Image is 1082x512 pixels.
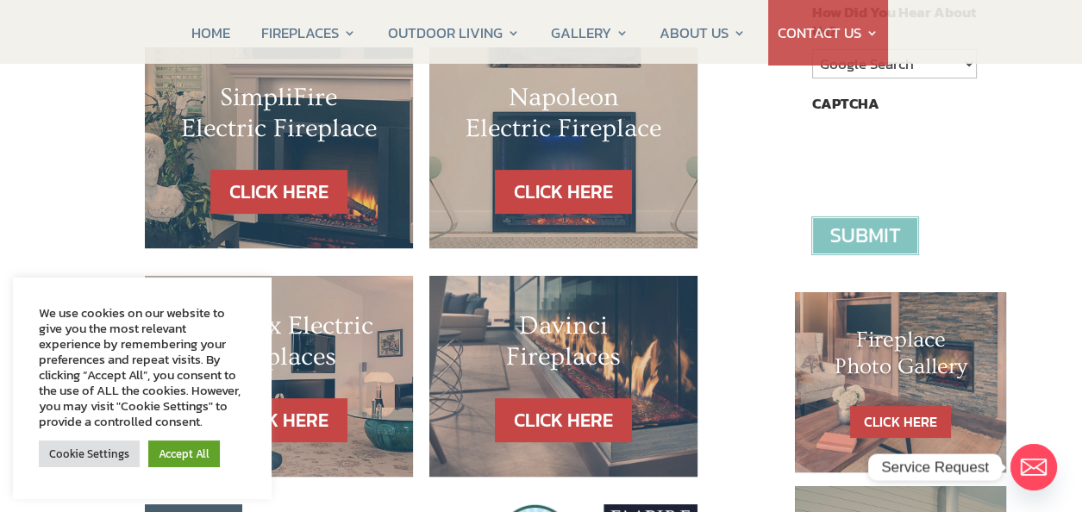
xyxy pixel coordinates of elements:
a: Cookie Settings [39,440,140,467]
h2: Davinci Fireplaces [464,310,663,381]
a: Accept All [148,440,220,467]
h2: Dimplex Electric Fireplaces [179,310,378,381]
a: CLICK HERE [210,170,347,214]
a: CLICK HERE [495,170,632,214]
input: Submit [811,216,919,255]
h2: Napoleon Electric Fireplace [464,82,663,153]
div: We use cookies on our website to give you the most relevant experience by remembering your prefer... [39,305,246,429]
label: CAPTCHA [811,94,879,113]
a: Email [1010,444,1057,490]
iframe: reCAPTCHA [811,122,1073,189]
a: CLICK HERE [495,398,632,442]
h2: SimpliFire Electric Fireplace [179,82,378,153]
h1: Fireplace Photo Gallery [829,327,973,389]
a: CLICK HERE [850,406,951,438]
a: CLICK HERE [210,398,347,442]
